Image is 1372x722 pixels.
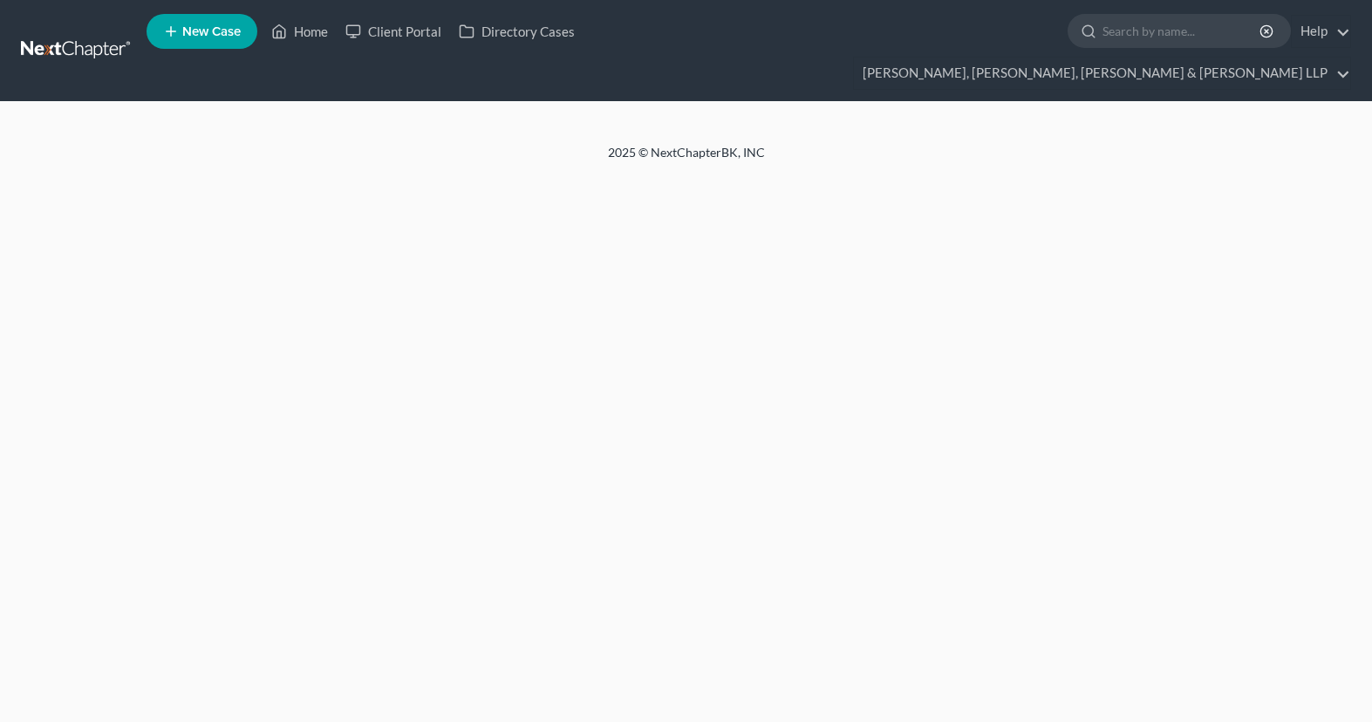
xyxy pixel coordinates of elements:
[182,25,241,38] span: New Case
[189,144,1184,175] div: 2025 © NextChapterBK, INC
[1102,15,1262,47] input: Search by name...
[854,58,1350,89] a: [PERSON_NAME], [PERSON_NAME], [PERSON_NAME] & [PERSON_NAME] LLP
[450,16,584,47] a: Directory Cases
[263,16,337,47] a: Home
[337,16,450,47] a: Client Portal
[1292,16,1350,47] a: Help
